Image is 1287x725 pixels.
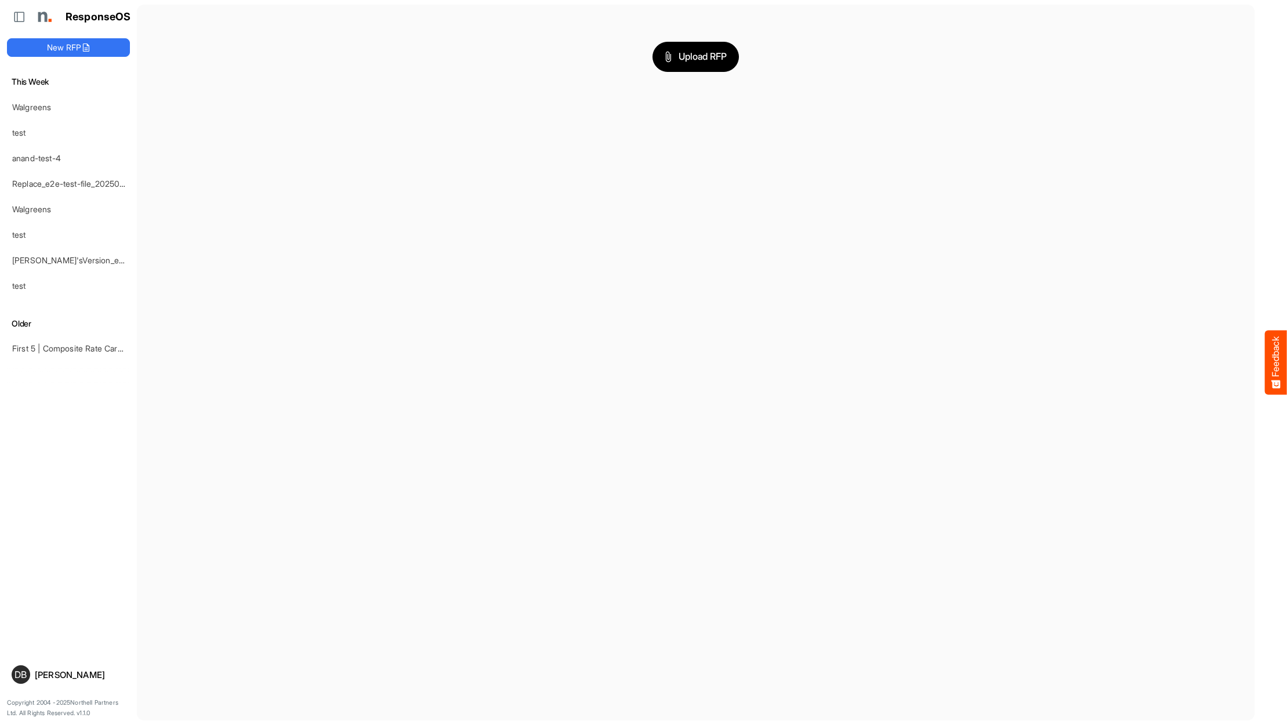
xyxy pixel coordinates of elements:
[7,75,130,88] h6: This Week
[12,179,161,188] a: Replace_e2e-test-file_20250604_111803
[14,670,27,679] span: DB
[12,128,26,137] a: test
[12,281,26,291] a: test
[12,255,230,265] a: [PERSON_NAME]'sVersion_e2e-test-file_20250604_111803
[12,204,51,214] a: Walgreens
[1265,331,1287,395] button: Feedback
[32,5,55,28] img: Northell
[12,230,26,240] a: test
[35,670,125,679] div: [PERSON_NAME]
[652,42,739,72] button: Upload RFP
[7,38,130,57] button: New RFP
[7,698,130,718] p: Copyright 2004 - 2025 Northell Partners Ltd. All Rights Reserved. v 1.1.0
[12,153,61,163] a: anand-test-4
[12,102,51,112] a: Walgreens
[12,343,150,353] a: First 5 | Composite Rate Card [DATE]
[7,317,130,330] h6: Older
[665,49,727,64] span: Upload RFP
[66,11,131,23] h1: ResponseOS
